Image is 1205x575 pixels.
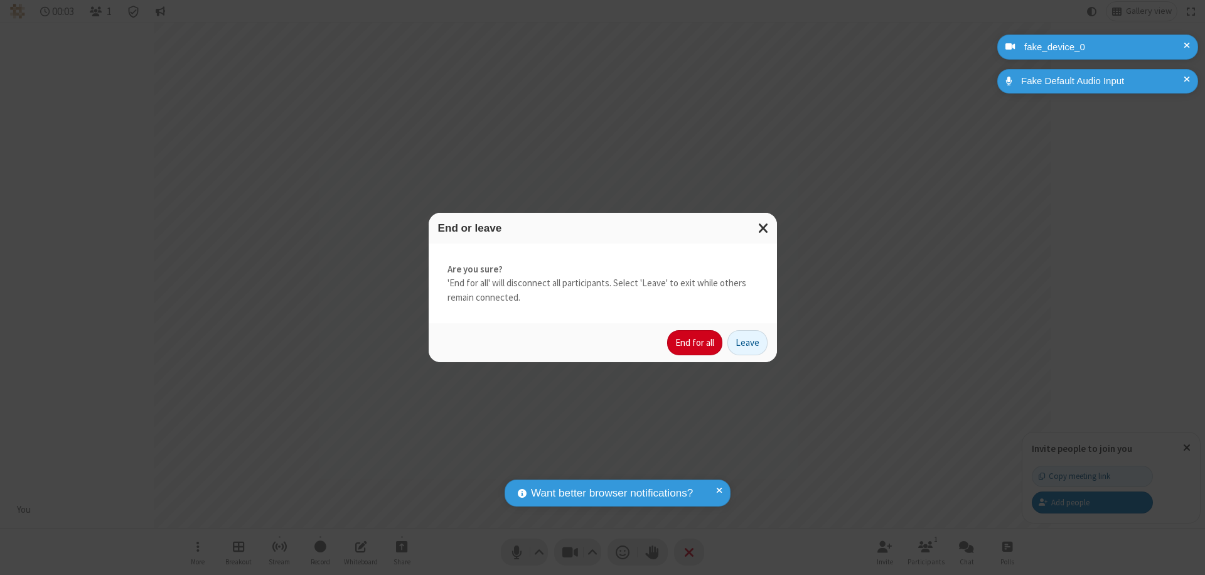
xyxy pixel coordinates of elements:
[1020,40,1189,55] div: fake_device_0
[429,244,777,324] div: 'End for all' will disconnect all participants. Select 'Leave' to exit while others remain connec...
[751,213,777,244] button: Close modal
[447,262,758,277] strong: Are you sure?
[667,330,722,355] button: End for all
[1017,74,1189,89] div: Fake Default Audio Input
[438,222,768,234] h3: End or leave
[531,485,693,502] span: Want better browser notifications?
[727,330,768,355] button: Leave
